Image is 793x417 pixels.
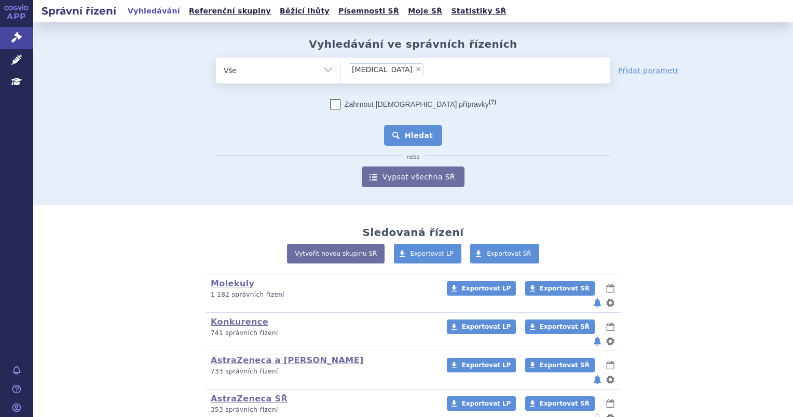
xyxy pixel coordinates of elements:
[461,362,511,369] span: Exportovat LP
[605,397,616,410] button: lhůty
[447,281,516,296] a: Exportovat LP
[592,297,603,309] button: notifikace
[487,250,531,257] span: Exportovat SŘ
[362,226,463,239] h2: Sledovaná řízení
[447,396,516,411] a: Exportovat LP
[211,367,433,376] p: 733 správních řízení
[447,319,516,334] a: Exportovat LP
[618,65,679,76] a: Přidat parametr
[605,359,616,371] button: lhůty
[415,66,421,72] span: ×
[330,99,496,109] label: Zahrnout [DEMOGRAPHIC_DATA] přípravky
[384,125,443,146] button: Hledat
[540,285,590,292] span: Exportovat SŘ
[525,281,595,296] a: Exportovat SŘ
[362,166,464,187] a: Vypsat všechna SŘ
[447,358,516,372] a: Exportovat LP
[405,4,445,18] a: Moje SŘ
[605,297,616,309] button: nastavení
[211,329,433,338] p: 741 správních řízení
[525,358,595,372] a: Exportovat SŘ
[592,373,603,386] button: notifikace
[211,406,433,414] p: 353 správních řízení
[402,154,425,160] i: nebo
[394,244,462,263] a: Exportovat LP
[540,362,590,369] span: Exportovat SŘ
[461,285,511,292] span: Exportovat LP
[605,282,616,295] button: lhůty
[605,321,616,333] button: lhůty
[411,250,454,257] span: Exportovat LP
[427,63,465,76] input: [MEDICAL_DATA]
[352,66,413,73] span: [MEDICAL_DATA]
[525,396,595,411] a: Exportovat SŘ
[461,400,511,407] span: Exportovat LP
[592,335,603,347] button: notifikace
[277,4,333,18] a: Běžící lhůty
[309,38,517,50] h2: Vyhledávání ve správních řízeních
[211,355,364,365] a: AstraZeneca a [PERSON_NAME]
[470,244,539,263] a: Exportovat SŘ
[448,4,509,18] a: Statistiky SŘ
[461,323,511,330] span: Exportovat LP
[211,317,268,327] a: Konkurence
[211,279,254,288] a: Molekuly
[211,290,433,299] p: 1 182 správních řízení
[186,4,274,18] a: Referenční skupiny
[125,4,183,18] a: Vyhledávání
[489,99,496,105] abbr: (?)
[211,394,288,404] a: AstraZeneca SŘ
[540,400,590,407] span: Exportovat SŘ
[605,335,616,347] button: nastavení
[33,4,125,18] h2: Správní řízení
[540,323,590,330] span: Exportovat SŘ
[287,244,385,263] a: Vytvořit novou skupinu SŘ
[605,373,616,386] button: nastavení
[335,4,402,18] a: Písemnosti SŘ
[525,319,595,334] a: Exportovat SŘ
